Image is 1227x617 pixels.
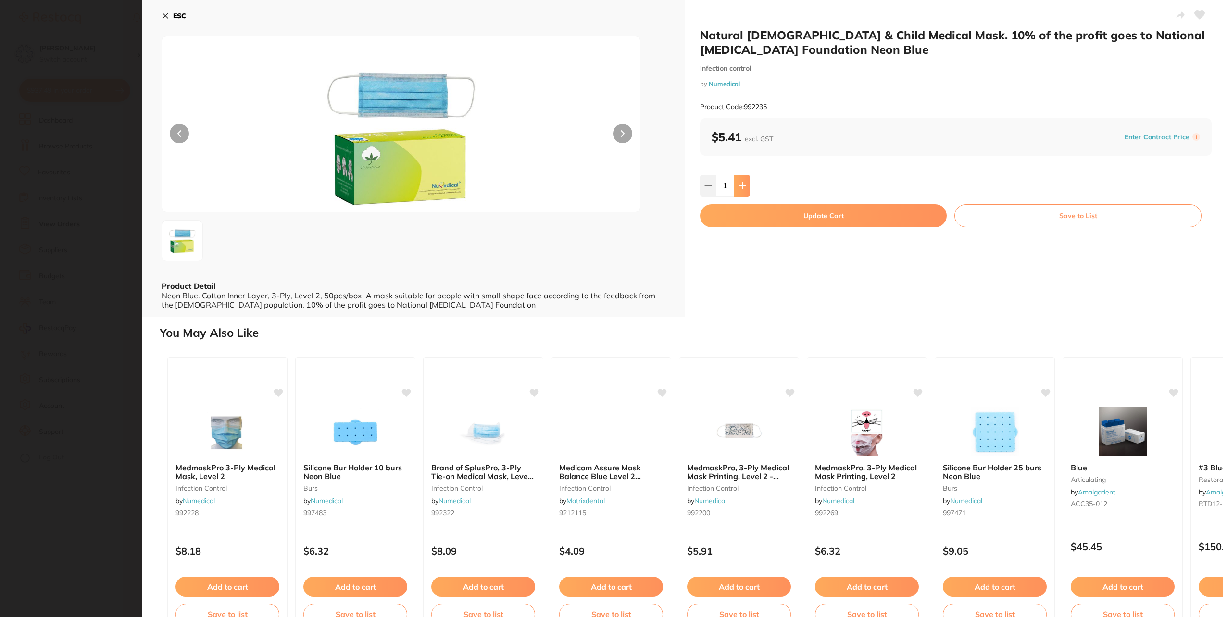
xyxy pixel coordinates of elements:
[173,12,186,20] b: ESC
[431,577,535,597] button: Add to cart
[165,223,200,258] img: MDgtMi1qcGc
[1091,407,1154,456] img: Blue
[687,509,791,517] small: 992200
[160,326,1223,340] h2: You May Also Like
[175,484,279,492] small: infection control
[836,407,898,456] img: MedmaskPro, 3-Ply Medical Mask Printing, Level 2
[815,577,919,597] button: Add to cart
[559,496,605,505] span: by
[303,463,407,481] b: Silicone Bur Holder 10 burs Neon Blue
[303,496,343,505] span: by
[431,496,471,505] span: by
[452,407,514,456] img: Brand of SplusPro, 3-Ply Tie-on Medical Mask, Level 2
[175,509,279,517] small: 992228
[954,204,1202,227] button: Save to List
[1071,577,1175,597] button: Add to cart
[943,577,1047,597] button: Add to cart
[687,577,791,597] button: Add to cart
[943,463,1047,481] b: Silicone Bur Holder 25 burs Neon Blue
[559,545,663,556] p: $4.09
[559,577,663,597] button: Add to cart
[183,496,215,505] a: Numedical
[700,80,1212,87] small: by
[162,281,215,291] b: Product Detail
[943,545,1047,556] p: $9.05
[712,130,773,144] b: $5.41
[943,509,1047,517] small: 997471
[1078,488,1115,496] a: Amalgadent
[431,463,535,481] b: Brand of SplusPro, 3-Ply Tie-on Medical Mask, Level 2
[815,496,854,505] span: by
[559,484,663,492] small: infection control
[964,407,1026,456] img: Silicone Bur Holder 25 burs Neon Blue
[745,135,773,143] span: excl. GST
[258,60,544,212] img: MDgtMi1qcGc
[687,484,791,492] small: infection control
[1071,476,1175,483] small: articulating
[438,496,471,505] a: Numedical
[311,496,343,505] a: Numedical
[559,463,663,481] b: Medicom Assure Mask Balance Blue Level 2 Earloop Mask (50)
[324,407,387,456] img: Silicone Bur Holder 10 burs Neon Blue
[303,484,407,492] small: burs
[303,509,407,517] small: 997483
[162,8,186,24] button: ESC
[822,496,854,505] a: Numedical
[559,509,663,517] small: 9212115
[175,545,279,556] p: $8.18
[566,496,605,505] a: Matrixdental
[175,496,215,505] span: by
[943,496,982,505] span: by
[1071,463,1175,472] b: Blue
[815,545,919,556] p: $6.32
[196,407,259,456] img: MedmaskPro 3-Ply Medical Mask, Level 2
[815,484,919,492] small: infection control
[687,463,791,481] b: MedmaskPro, 3-Ply Medical Mask Printing, Level 2 - Floral Blue
[815,463,919,481] b: MedmaskPro, 3-Ply Medical Mask Printing, Level 2
[700,103,767,111] small: Product Code: 992235
[687,545,791,556] p: $5.91
[1192,133,1200,141] label: i
[950,496,982,505] a: Numedical
[431,484,535,492] small: infection control
[700,28,1212,57] h2: Natural [DEMOGRAPHIC_DATA] & Child Medical Mask. 10% of the profit goes to National [MEDICAL_DATA...
[1122,133,1192,142] button: Enter Contract Price
[943,484,1047,492] small: burs
[162,291,665,309] div: Neon Blue. Cotton Inner Layer, 3-Ply, Level 2, 50pcs/box. A mask suitable for people with small s...
[815,509,919,517] small: 992269
[303,577,407,597] button: Add to cart
[694,496,726,505] a: Numedical
[175,577,279,597] button: Add to cart
[709,80,740,87] a: Numedical
[708,407,770,456] img: MedmaskPro, 3-Ply Medical Mask Printing, Level 2 - Floral Blue
[700,64,1212,73] small: infection control
[687,496,726,505] span: by
[431,509,535,517] small: 992322
[1071,500,1175,507] small: ACC35-012
[1071,488,1115,496] span: by
[303,545,407,556] p: $6.32
[1071,541,1175,552] p: $45.45
[175,463,279,481] b: MedmaskPro 3-Ply Medical Mask, Level 2
[700,204,947,227] button: Update Cart
[431,545,535,556] p: $8.09
[553,407,669,434] img: Medicom Assure Mask Balance Blue Level 2 Earloop Mask (50)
